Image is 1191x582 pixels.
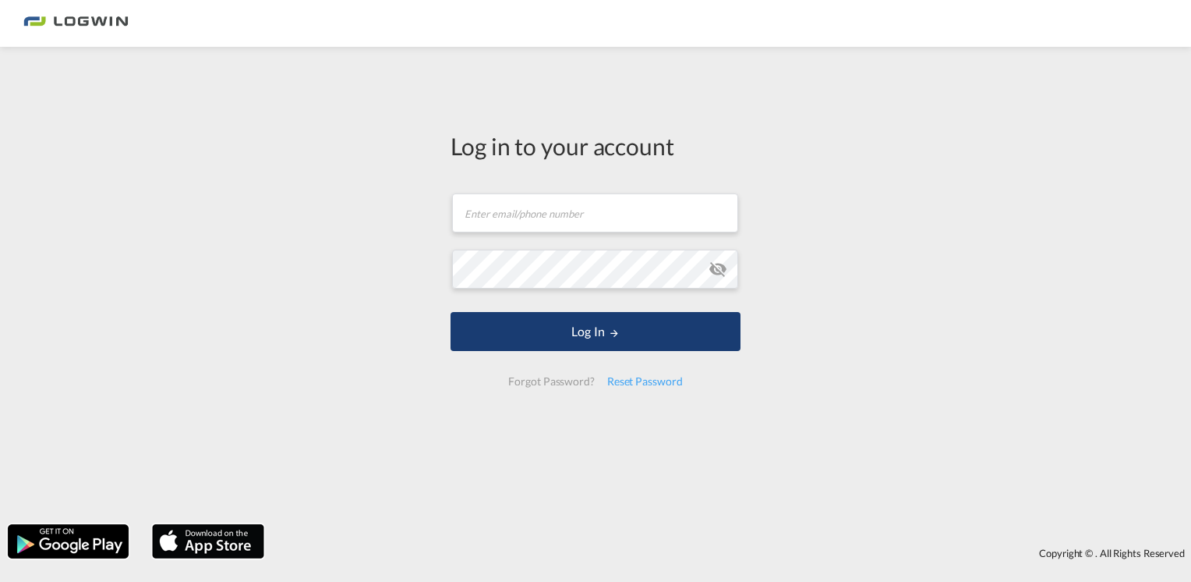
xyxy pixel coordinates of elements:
[601,367,689,396] div: Reset Password
[709,260,727,279] md-icon: icon-eye-off
[6,523,130,560] img: google.png
[272,540,1191,566] div: Copyright © . All Rights Reserved
[451,130,740,162] div: Log in to your account
[452,193,738,232] input: Enter email/phone number
[150,523,266,560] img: apple.png
[23,6,129,41] img: bc73a0e0d8c111efacd525e4c8ad7d32.png
[451,312,740,351] button: LOGIN
[502,367,600,396] div: Forgot Password?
